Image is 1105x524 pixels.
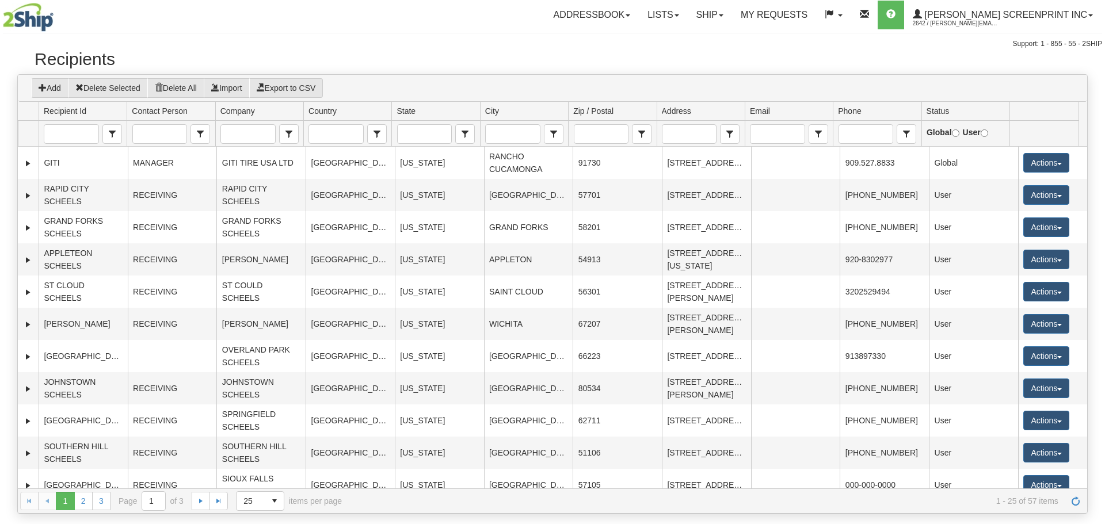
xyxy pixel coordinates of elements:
[484,179,573,211] td: [GEOGRAPHIC_DATA]
[897,124,916,144] span: Phone
[103,125,121,143] span: select
[573,437,662,469] td: 51106
[39,372,128,404] td: JOHNSTOWN SCHEELS
[128,211,217,243] td: RECEIVING
[480,121,568,147] td: filter cell
[484,211,573,243] td: GRAND FORKS
[573,404,662,437] td: 62711
[209,492,228,510] a: Go to the last page
[1066,492,1085,510] a: Refresh
[484,308,573,340] td: WICHITA
[279,124,299,144] span: Company
[92,492,110,510] a: 3
[1009,121,1079,147] td: filter cell
[191,125,209,143] span: select
[840,211,929,243] td: [PHONE_NUMBER]
[39,147,128,179] td: GITI
[216,437,306,469] td: SOUTHERN HILL SCHEELS
[39,121,127,147] td: filter cell
[306,243,395,276] td: [GEOGRAPHIC_DATA]
[929,211,1018,243] td: User
[39,404,128,437] td: [GEOGRAPHIC_DATA]
[484,404,573,437] td: [GEOGRAPHIC_DATA]
[840,276,929,308] td: 3202529494
[3,39,1102,49] div: Support: 1 - 855 - 55 - 2SHIP
[456,125,474,143] span: select
[455,124,475,144] span: State
[484,276,573,308] td: SAINT CLOUD
[216,211,306,243] td: GRAND FORKS SCHEELS
[280,125,298,143] span: select
[833,121,921,147] td: filter cell
[573,105,614,117] span: Zip / Postal
[732,1,816,29] a: My Requests
[22,190,34,201] a: Expand
[395,404,484,437] td: [US_STATE]
[306,340,395,372] td: [GEOGRAPHIC_DATA]
[22,286,34,298] a: Expand
[927,105,950,117] span: Status
[395,437,484,469] td: [US_STATE]
[662,243,751,276] td: [STREET_ADDRESS][US_STATE]
[18,75,1087,102] div: grid toolbar
[840,340,929,372] td: 913897330
[662,105,691,117] span: Address
[39,179,128,211] td: RAPID CITY SCHEELS
[39,469,128,501] td: [GEOGRAPHIC_DATA]
[750,105,770,117] span: Email
[484,340,573,372] td: [GEOGRAPHIC_DATA]
[745,121,833,147] td: filter cell
[306,404,395,437] td: [GEOGRAPHIC_DATA]
[216,372,306,404] td: JOHNSTOWN SCHEELS
[56,492,74,510] span: Page 1
[720,124,740,144] span: Address
[35,49,1070,68] h2: Recipients
[929,276,1018,308] td: User
[929,340,1018,372] td: User
[306,437,395,469] td: [GEOGRAPHIC_DATA]
[838,105,861,117] span: Phone
[929,404,1018,437] td: User
[22,158,34,169] a: Expand
[39,276,128,308] td: ST CLOUD SCHEELS
[306,469,395,501] td: [GEOGRAPHIC_DATA]
[981,129,988,137] input: User
[395,243,484,276] td: [US_STATE]
[662,437,751,469] td: [STREET_ADDRESS]
[216,179,306,211] td: RAPID CITY SCHEELS
[22,254,34,266] a: Expand
[74,492,93,510] a: 2
[39,308,128,340] td: [PERSON_NAME]
[544,124,563,144] span: City
[484,372,573,404] td: [GEOGRAPHIC_DATA]
[741,10,807,20] span: My Requests
[204,78,250,98] button: Import
[573,308,662,340] td: 67207
[39,340,128,372] td: [GEOGRAPHIC_DATA]
[573,179,662,211] td: 57701
[128,404,217,437] td: RECEIVING
[662,308,751,340] td: [STREET_ADDRESS][PERSON_NAME]
[216,340,306,372] td: OVERLAND PARK SCHEELS
[632,125,651,143] span: select
[192,492,210,510] a: Go to the next page
[721,125,739,143] span: select
[221,125,275,143] input: Company
[133,125,187,143] input: Contact Person
[840,243,929,276] td: 920-8302977
[391,121,479,147] td: filter cell
[662,211,751,243] td: [STREET_ADDRESS]
[39,243,128,276] td: APPLETEON SCHEELS
[929,147,1018,179] td: Global
[306,211,395,243] td: [GEOGRAPHIC_DATA]
[568,121,656,147] td: filter cell
[128,276,217,308] td: RECEIVING
[190,124,210,144] span: Contact Person
[662,179,751,211] td: [STREET_ADDRESS]
[1023,411,1069,430] button: Actions
[395,179,484,211] td: [US_STATE]
[216,276,306,308] td: ST COULD SCHEELS
[31,78,68,98] button: Add
[265,492,284,510] span: select
[306,276,395,308] td: [GEOGRAPHIC_DATA]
